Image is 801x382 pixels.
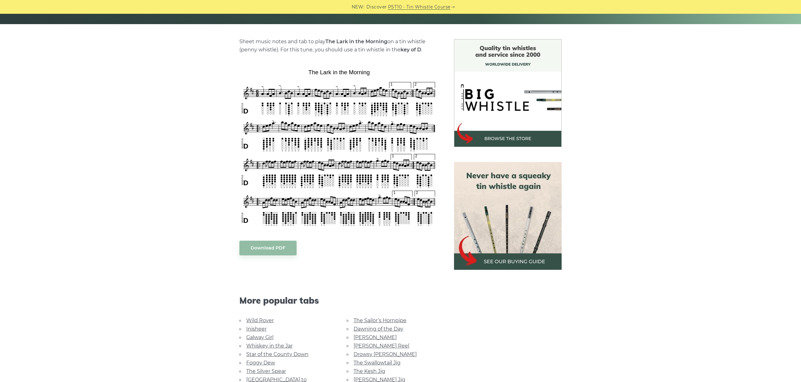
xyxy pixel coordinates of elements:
a: The Swallowtail Jig [354,360,400,366]
a: The Kesh Jig [354,368,385,374]
strong: The Lark in the Morning [325,39,387,44]
img: The Lark in the Morning Tin Whistle Tabs & Sheet Music [239,67,439,228]
a: The Sailor’s Hornpipe [354,317,406,323]
span: More popular tabs [239,295,439,306]
img: tin whistle buying guide [454,162,562,270]
a: Wild Rover [246,317,274,323]
a: Galway Girl [246,334,273,340]
a: Whiskey in the Jar [246,343,293,349]
a: [PERSON_NAME] [354,334,397,340]
img: BigWhistle Tin Whistle Store [454,39,562,147]
a: Star of the County Down [246,351,309,357]
a: Download PDF [239,241,297,255]
a: [PERSON_NAME] Reel [354,343,409,349]
a: Foggy Dew [246,360,275,366]
strong: key of D [400,47,421,53]
span: Discover [366,3,387,11]
a: Drowsy [PERSON_NAME] [354,351,417,357]
a: PST10 - Tin Whistle Course [388,3,451,11]
a: Inisheer [246,326,267,332]
a: Dawning of the Day [354,326,403,332]
p: Sheet music notes and tab to play on a tin whistle (penny whistle). For this tune, you should use... [239,38,439,54]
a: The Silver Spear [246,368,286,374]
span: NEW: [352,3,365,11]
